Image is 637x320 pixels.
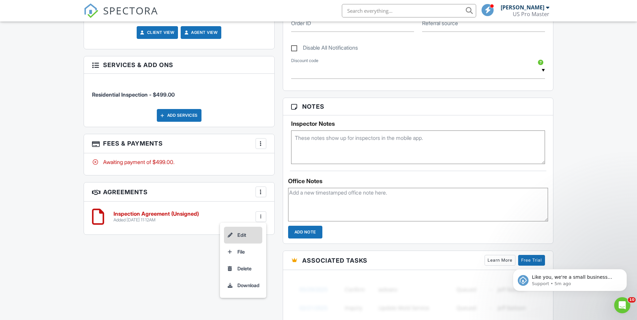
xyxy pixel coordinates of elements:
input: Add Note [288,226,322,238]
h3: Agreements [84,182,274,202]
a: Agent View [183,29,218,36]
label: Disable All Notifications [291,45,358,53]
a: Client View [139,29,175,36]
a: Delete [224,260,262,277]
a: File [224,244,262,260]
img: The Best Home Inspection Software - Spectora [84,3,98,18]
a: SPECTORA [84,9,158,23]
h6: Inspection Agreement (Unsigned) [113,211,199,217]
label: Referral source [422,19,458,27]
h3: Fees & Payments [84,134,274,153]
input: Search everything... [342,4,476,17]
h3: Notes [283,98,553,115]
div: Office Notes [288,178,548,184]
span: SPECTORA [103,3,158,17]
div: Added [DATE] 11:12AM [113,217,199,223]
div: Awaiting payment of $499.00. [92,158,266,166]
a: Inspection Agreement (Unsigned) Added [DATE] 11:12AM [113,211,199,223]
iframe: Intercom live chat [614,297,630,313]
h5: Inspector Notes [291,120,545,127]
a: Edit [224,227,262,244]
span: Residential Inspection - $499.00 [92,91,175,98]
label: Order ID [291,19,311,27]
h3: Services & Add ons [84,56,274,74]
div: Add Services [157,109,201,122]
iframe: Intercom notifications message [503,255,637,302]
span: Associated Tasks [302,256,367,265]
span: 10 [628,297,636,303]
li: Service: Residential Inspection [92,79,266,104]
a: Learn More [485,255,515,266]
label: Discount code [291,58,318,64]
div: [PERSON_NAME] [501,4,544,11]
a: Download [224,277,262,294]
div: US Pro Master [513,11,549,17]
